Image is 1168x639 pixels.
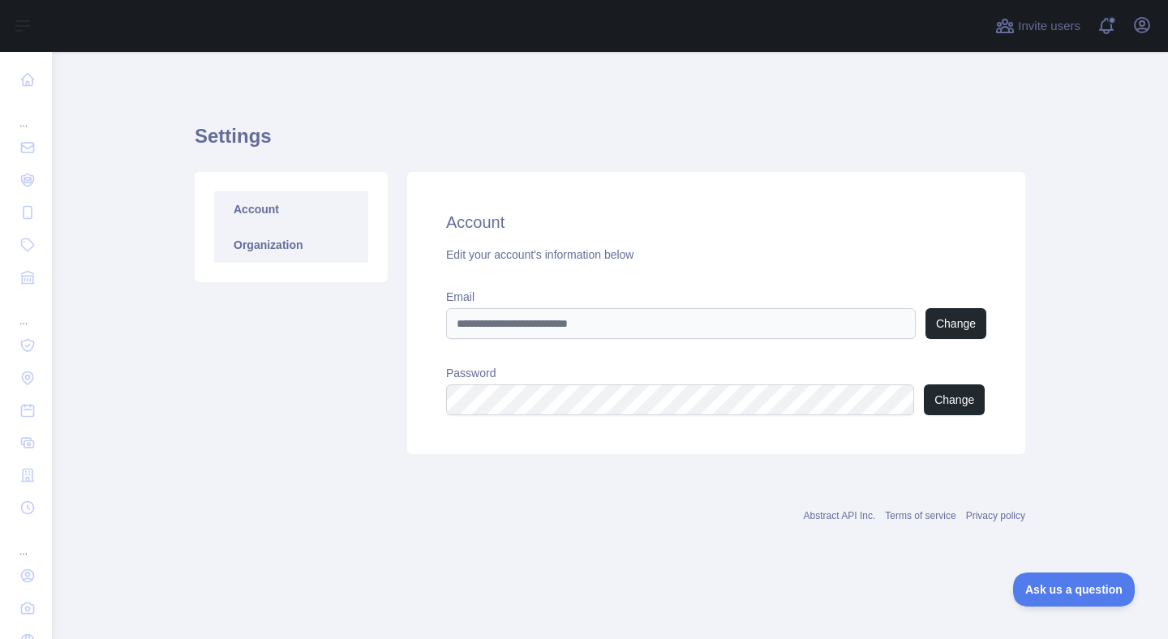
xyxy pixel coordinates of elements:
[992,13,1084,39] button: Invite users
[446,289,986,305] label: Email
[214,191,368,227] a: Account
[446,247,986,263] div: Edit your account's information below
[925,308,986,339] button: Change
[966,510,1025,521] a: Privacy policy
[804,510,876,521] a: Abstract API Inc.
[1013,573,1136,607] iframe: Toggle Customer Support
[13,97,39,130] div: ...
[13,295,39,328] div: ...
[446,211,986,234] h2: Account
[13,525,39,558] div: ...
[214,227,368,263] a: Organization
[924,384,985,415] button: Change
[446,365,986,381] label: Password
[195,123,1025,162] h1: Settings
[1018,17,1080,36] span: Invite users
[885,510,955,521] a: Terms of service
